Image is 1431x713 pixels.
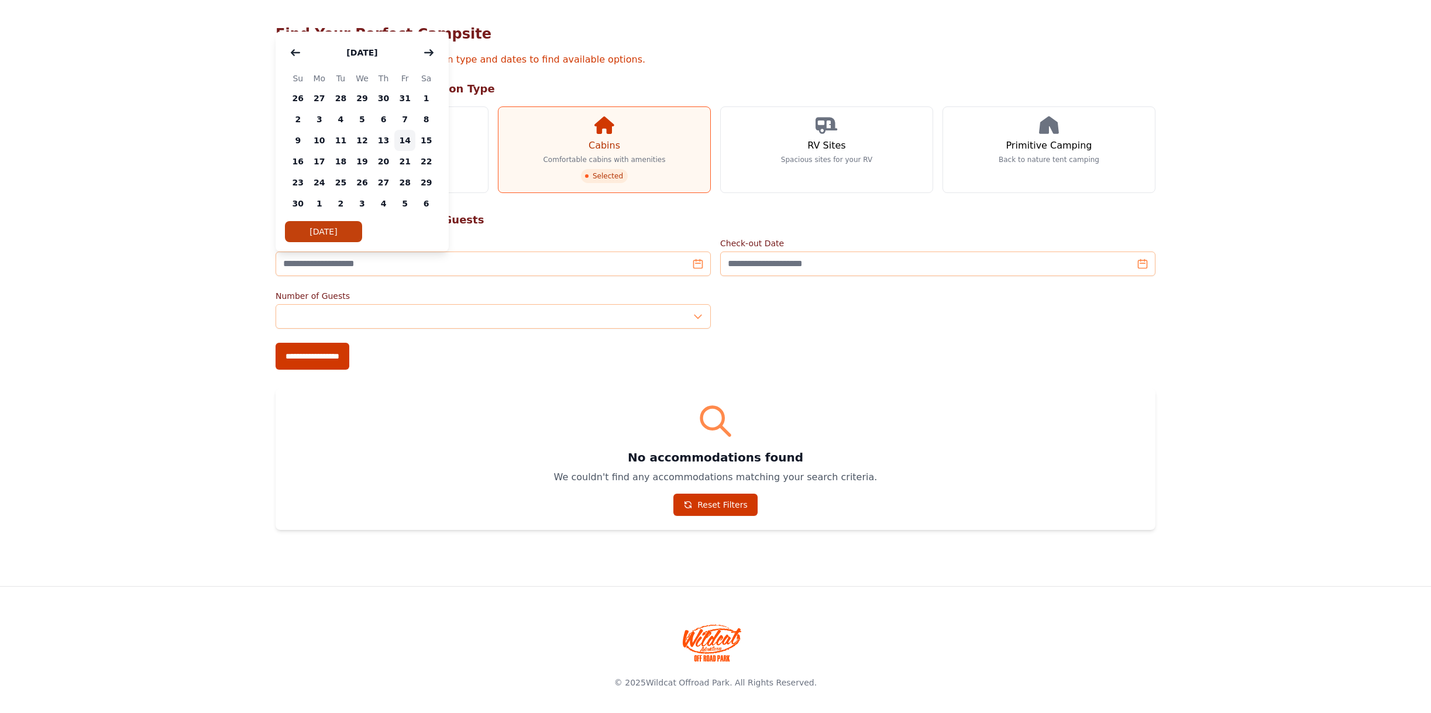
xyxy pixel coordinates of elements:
h3: RV Sites [807,139,845,153]
span: 18 [330,151,352,172]
a: Wildcat Offroad Park [646,678,730,687]
span: 13 [373,130,394,151]
a: Primitive Camping Back to nature tent camping [942,106,1155,193]
span: Su [287,71,309,85]
span: 29 [352,88,373,109]
span: 5 [394,193,416,214]
button: [DATE] [335,41,389,64]
h2: Step 1: Choose Accommodation Type [276,81,1155,97]
p: Back to nature tent camping [999,155,1099,164]
span: Mo [309,71,331,85]
span: 2 [330,193,352,214]
span: 15 [415,130,437,151]
span: Fr [394,71,416,85]
span: 1 [415,88,437,109]
label: Number of Guests [276,290,711,302]
span: 2 [287,109,309,130]
span: 26 [287,88,309,109]
span: 28 [394,172,416,193]
span: 8 [415,109,437,130]
p: We couldn't find any accommodations matching your search criteria. [290,470,1141,484]
span: 5 [352,109,373,130]
span: 26 [352,172,373,193]
span: 6 [373,109,394,130]
span: 6 [415,193,437,214]
span: 24 [309,172,331,193]
span: 30 [287,193,309,214]
span: Selected [581,169,628,183]
span: 9 [287,130,309,151]
span: 22 [415,151,437,172]
span: 19 [352,151,373,172]
span: 10 [309,130,331,151]
span: 29 [415,172,437,193]
span: 30 [373,88,394,109]
span: 21 [394,151,416,172]
img: Wildcat Offroad park [683,624,741,662]
h3: Primitive Camping [1006,139,1092,153]
span: 20 [373,151,394,172]
span: 17 [309,151,331,172]
span: 28 [330,88,352,109]
span: 23 [287,172,309,193]
span: Tu [330,71,352,85]
p: Select your preferred accommodation type and dates to find available options. [276,53,1155,67]
span: 11 [330,130,352,151]
span: We [352,71,373,85]
p: Spacious sites for your RV [781,155,872,164]
span: 31 [394,88,416,109]
span: 3 [352,193,373,214]
a: RV Sites Spacious sites for your RV [720,106,933,193]
h1: Find Your Perfect Campsite [276,25,1155,43]
button: [DATE] [285,221,362,242]
label: Check-in Date [276,237,711,249]
span: 27 [373,172,394,193]
span: © 2025 . All Rights Reserved. [614,678,817,687]
span: 7 [394,109,416,130]
span: 25 [330,172,352,193]
span: 1 [309,193,331,214]
span: 16 [287,151,309,172]
span: 4 [330,109,352,130]
label: Check-out Date [720,237,1155,249]
a: Cabins Comfortable cabins with amenities Selected [498,106,711,193]
h2: Step 2: Select Your Dates & Guests [276,212,1155,228]
h3: Cabins [589,139,620,153]
h3: No accommodations found [290,449,1141,466]
span: Sa [415,71,437,85]
span: 3 [309,109,331,130]
span: 27 [309,88,331,109]
span: 14 [394,130,416,151]
span: 4 [373,193,394,214]
span: 12 [352,130,373,151]
span: Th [373,71,394,85]
a: Reset Filters [673,494,758,516]
p: Comfortable cabins with amenities [543,155,665,164]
